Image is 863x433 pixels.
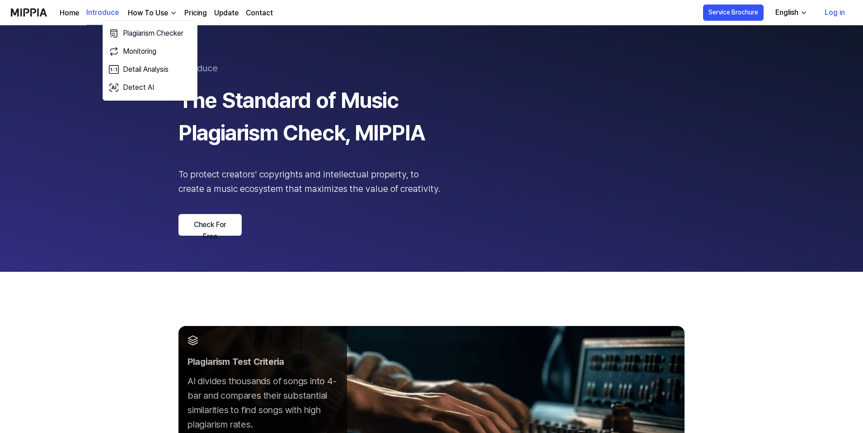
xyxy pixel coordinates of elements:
[107,79,193,97] a: Detect AI
[86,0,119,25] a: Introduce
[178,167,441,196] div: To protect creators' copyrights and intellectual property, to create a music ecosystem that maxim...
[126,8,170,19] div: How To Use
[703,5,764,21] button: Service Brochure
[768,4,813,22] button: English
[188,335,198,346] img: layer
[774,7,800,18] div: English
[188,355,338,368] div: Plagiarism Test Criteria
[107,24,193,42] a: Plagiarism Checker
[107,61,193,79] a: Detail Analysis
[178,61,685,75] div: introduce
[188,374,338,432] div: AI divides thousands of songs into 4-bar and compares their substantial similarities to find song...
[107,42,193,61] a: Monitoring
[178,84,441,149] div: The Standard of Music Plagiarism Check, MIPPIA
[60,8,79,19] a: Home
[170,9,177,17] img: down
[246,8,273,19] a: Contact
[178,214,242,236] a: Check For Free
[214,8,239,19] a: Update
[126,8,177,19] button: How To Use
[184,8,207,19] a: Pricing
